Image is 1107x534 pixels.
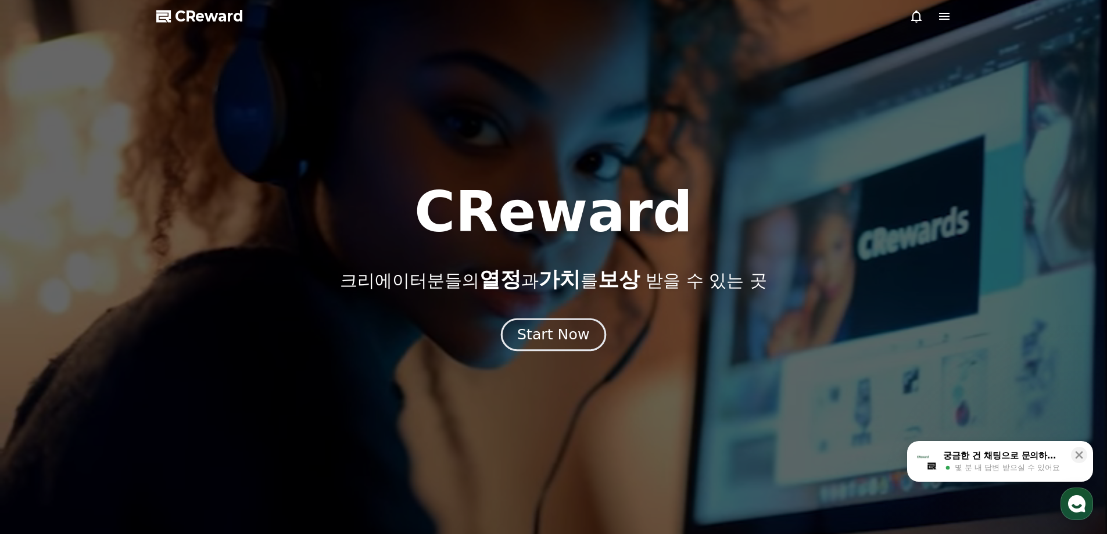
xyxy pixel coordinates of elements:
[539,267,581,291] span: 가치
[503,331,604,342] a: Start Now
[414,184,693,240] h1: CReward
[150,368,223,397] a: 설정
[479,267,521,291] span: 열정
[180,386,194,395] span: 설정
[517,325,589,345] div: Start Now
[340,268,766,291] p: 크리에이터분들의 과 를 받을 수 있는 곳
[37,386,44,395] span: 홈
[501,318,606,351] button: Start Now
[598,267,640,291] span: 보상
[175,7,243,26] span: CReward
[77,368,150,397] a: 대화
[106,386,120,396] span: 대화
[156,7,243,26] a: CReward
[3,368,77,397] a: 홈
